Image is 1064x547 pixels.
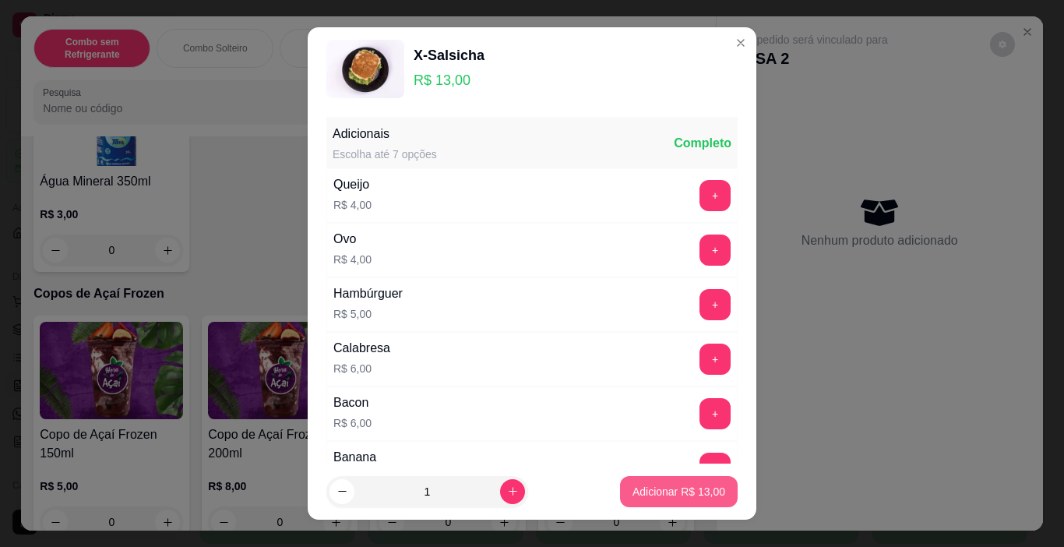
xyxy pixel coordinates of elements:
div: Calabresa [333,339,390,358]
div: Ovo [333,230,372,249]
div: Adicionais [333,125,437,143]
p: R$ 6,00 [333,361,390,376]
div: Completo [674,134,731,153]
button: Close [728,30,753,55]
button: add [699,453,731,484]
button: decrease-product-quantity [329,479,354,504]
p: R$ 4,00 [333,252,372,267]
button: add [699,398,731,429]
div: Banana [333,448,376,467]
p: Adicionar R$ 13,00 [632,484,725,499]
button: add [699,235,731,266]
button: add [699,289,731,320]
p: R$ 4,00 [333,197,372,213]
button: Adicionar R$ 13,00 [620,476,738,507]
div: Bacon [333,393,372,412]
p: R$ 13,00 [414,69,484,91]
img: product-image [326,40,404,98]
div: Escolha até 7 opções [333,146,437,162]
button: add [699,344,731,375]
button: add [699,180,731,211]
div: X-Salsicha [414,44,484,66]
p: R$ 5,00 [333,306,403,322]
div: Hambúrguer [333,284,403,303]
button: increase-product-quantity [500,479,525,504]
div: Queijo [333,175,372,194]
p: R$ 6,00 [333,415,372,431]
